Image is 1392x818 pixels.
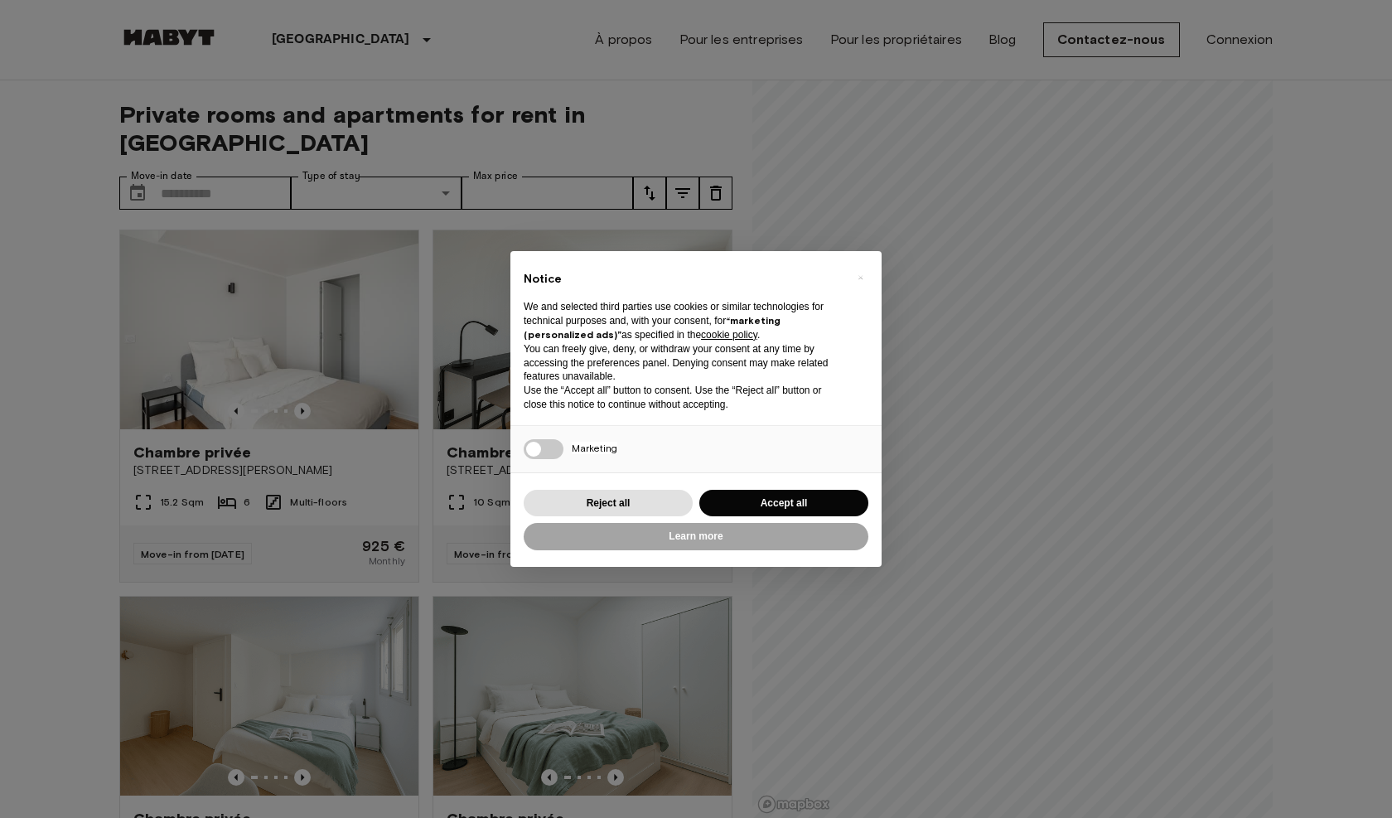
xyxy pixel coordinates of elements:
strong: “marketing (personalized ads)” [524,314,781,341]
button: Close this notice [847,264,873,291]
p: Use the “Accept all” button to consent. Use the “Reject all” button or close this notice to conti... [524,384,842,412]
span: Marketing [572,442,617,454]
p: We and selected third parties use cookies or similar technologies for technical purposes and, wit... [524,300,842,341]
button: Accept all [699,490,868,517]
p: You can freely give, deny, or withdraw your consent at any time by accessing the preferences pane... [524,342,842,384]
a: cookie policy [701,329,757,341]
h2: Notice [524,271,842,288]
button: Learn more [524,523,868,550]
span: × [858,268,863,288]
button: Reject all [524,490,693,517]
